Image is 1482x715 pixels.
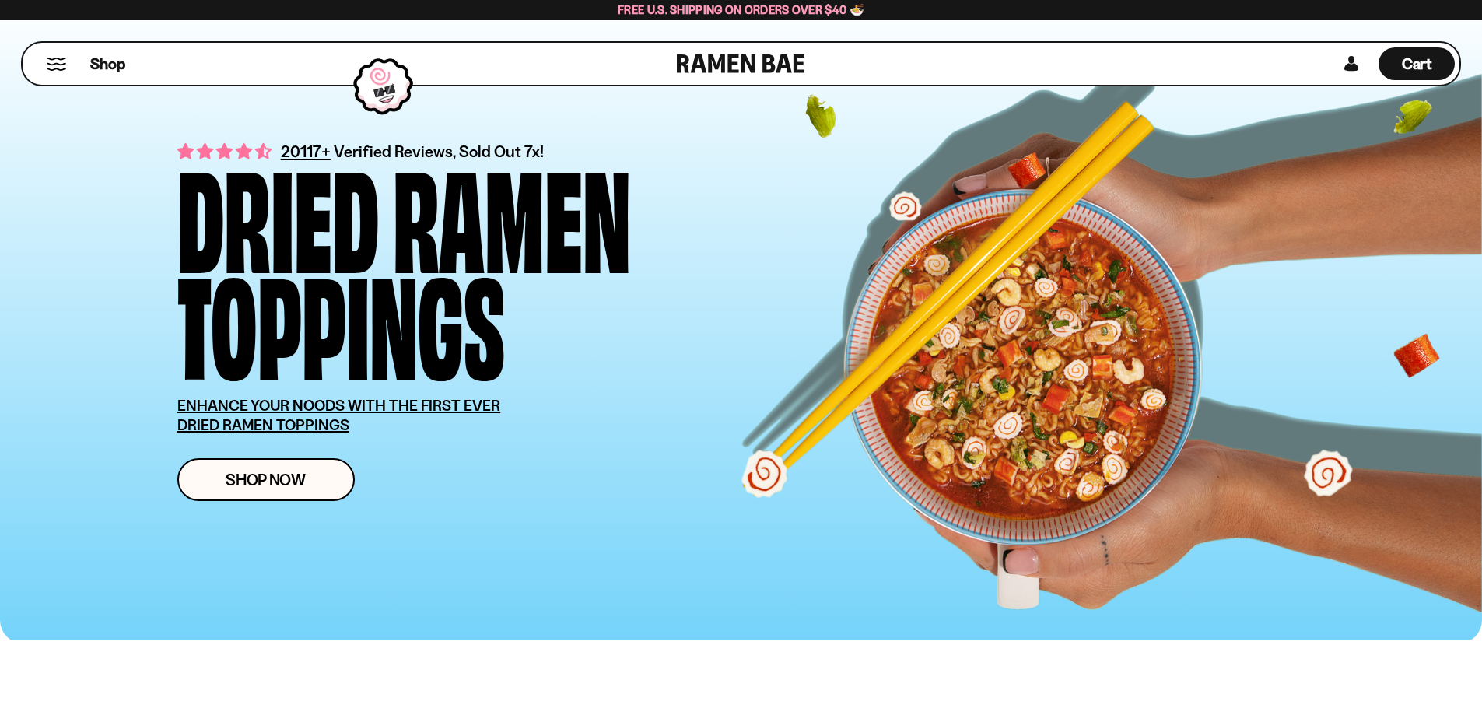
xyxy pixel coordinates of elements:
div: Dried [177,159,379,266]
span: Cart [1402,54,1432,73]
u: ENHANCE YOUR NOODS WITH THE FIRST EVER DRIED RAMEN TOPPINGS [177,396,501,434]
a: Shop [90,47,125,80]
span: Shop [90,54,125,75]
span: Free U.S. Shipping on Orders over $40 🍜 [618,2,864,17]
div: Cart [1379,43,1455,85]
div: Toppings [177,266,505,373]
div: Ramen [393,159,631,266]
button: Mobile Menu Trigger [46,58,67,71]
a: Shop Now [177,458,355,501]
span: Shop Now [226,471,306,488]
